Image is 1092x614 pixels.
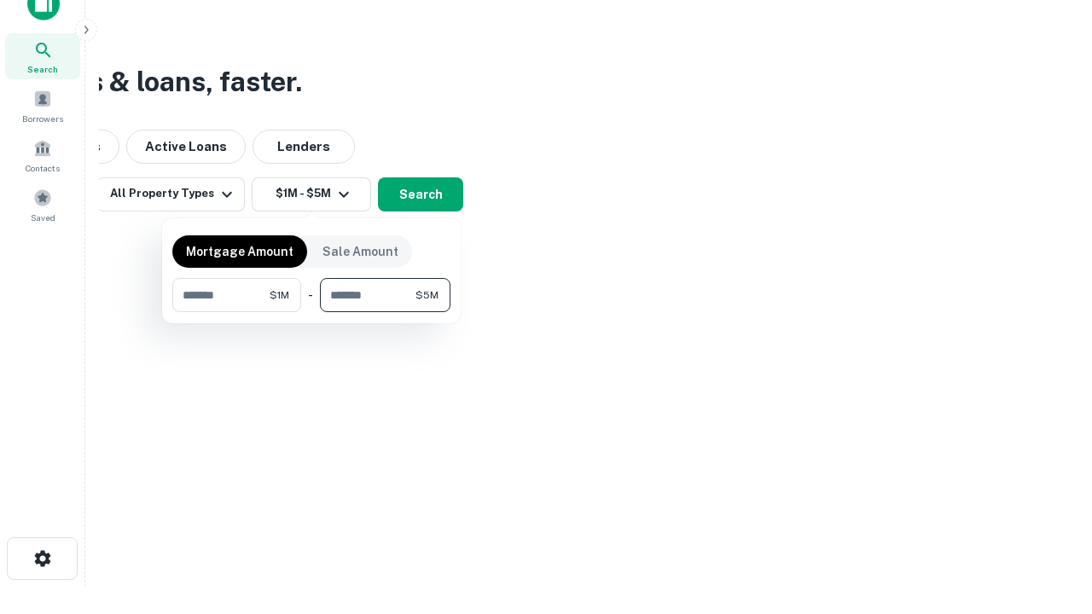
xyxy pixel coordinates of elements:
[415,287,439,303] span: $5M
[270,287,289,303] span: $1M
[308,278,313,312] div: -
[1007,478,1092,559] iframe: Chat Widget
[186,242,293,261] p: Mortgage Amount
[322,242,398,261] p: Sale Amount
